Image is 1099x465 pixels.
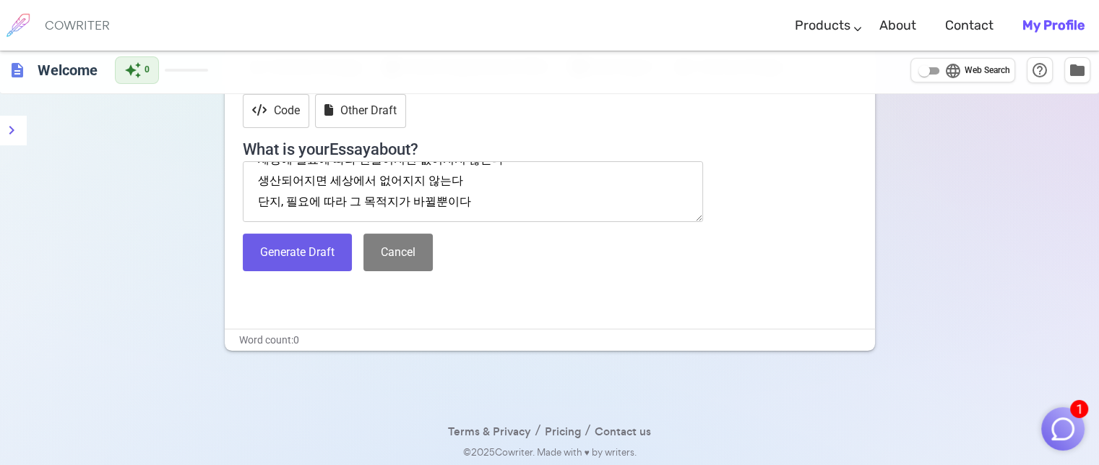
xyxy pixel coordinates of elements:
span: folder [1069,61,1086,79]
span: / [581,421,595,440]
a: Pricing [545,422,581,443]
span: 1 [1070,400,1088,418]
button: Generate Draft [243,234,352,272]
div: Word count: 0 [225,330,875,351]
span: language [944,62,962,80]
a: My Profile [1022,4,1085,47]
span: description [9,61,26,79]
span: / [531,421,545,440]
h6: COWRITER [45,19,110,32]
button: Code [243,94,309,128]
h6: Click to edit title [32,56,103,85]
a: Contact [945,4,994,47]
a: Contact us [595,422,651,443]
span: 0 [145,63,150,77]
a: Products [795,4,850,47]
span: Web Search [965,64,1010,78]
textarea: 세상에 존재하는 이유는 그것을 증명한다 그 이유가 있음에도 그것을 잊고 있다 스스로 존재의 가치를 찾지 않는다 세상을 편하게 살기 위해 [PERSON_NAME]의 가치를 버린... [243,161,704,222]
img: Close chat [1049,415,1077,443]
button: Other Draft [315,94,406,128]
button: Manage Documents [1064,57,1090,83]
b: My Profile [1022,17,1085,33]
button: Help & Shortcuts [1027,57,1053,83]
a: Terms & Privacy [448,422,531,443]
button: 1 [1041,407,1085,451]
button: Cancel [363,234,433,272]
h4: What is your Essay about? [243,132,857,159]
span: auto_awesome [124,61,142,79]
a: About [879,4,916,47]
span: help_outline [1031,61,1048,79]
